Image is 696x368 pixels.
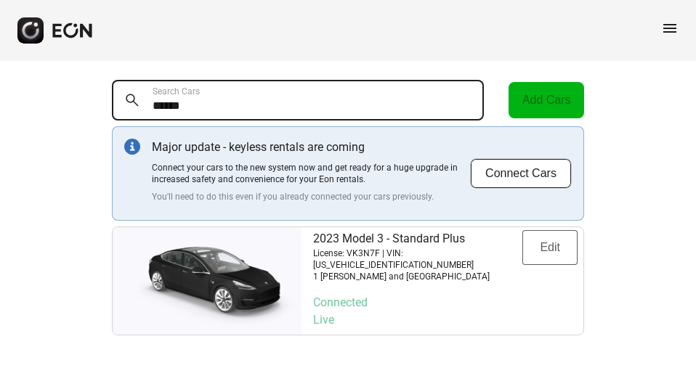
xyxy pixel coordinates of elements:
p: You'll need to do this even if you already connected your cars previously. [152,191,470,203]
img: car [113,234,302,328]
p: Major update - keyless rentals are coming [152,139,470,156]
button: Connect Cars [470,158,572,189]
button: Edit [522,230,578,265]
p: License: VK3N7F | VIN: [US_VEHICLE_IDENTIFICATION_NUMBER] [313,248,522,271]
p: Connected [313,294,578,311]
p: 2023 Model 3 - Standard Plus [313,230,522,248]
p: 1 [PERSON_NAME] and [GEOGRAPHIC_DATA] [313,271,522,282]
span: menu [661,20,679,37]
label: Search Cars [153,86,200,97]
p: Connect your cars to the new system now and get ready for a huge upgrade in increased safety and ... [152,162,470,185]
p: Live [313,311,578,329]
img: info [124,139,140,155]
